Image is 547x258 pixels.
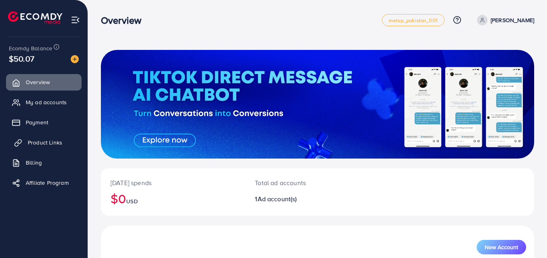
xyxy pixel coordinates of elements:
[255,178,344,188] p: Total ad accounts
[26,98,67,106] span: My ad accounts
[6,114,82,130] a: Payment
[474,15,534,25] a: [PERSON_NAME]
[6,94,82,110] a: My ad accounts
[71,15,80,25] img: menu
[71,55,79,63] img: image
[9,53,34,64] span: $50.07
[485,244,518,250] span: New Account
[26,179,69,187] span: Affiliate Program
[28,138,62,147] span: Product Links
[26,159,42,167] span: Billing
[6,74,82,90] a: Overview
[382,14,445,26] a: metap_pakistan_001
[6,175,82,191] a: Affiliate Program
[255,195,344,203] h2: 1
[126,197,137,205] span: USD
[9,44,52,52] span: Ecomdy Balance
[258,194,297,203] span: Ad account(s)
[111,191,236,206] h2: $0
[389,18,438,23] span: metap_pakistan_001
[491,15,534,25] p: [PERSON_NAME]
[477,240,526,254] button: New Account
[8,11,62,24] img: logo
[6,155,82,171] a: Billing
[6,134,82,151] a: Product Links
[111,178,236,188] p: [DATE] spends
[101,14,148,26] h3: Overview
[26,118,48,126] span: Payment
[26,78,50,86] span: Overview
